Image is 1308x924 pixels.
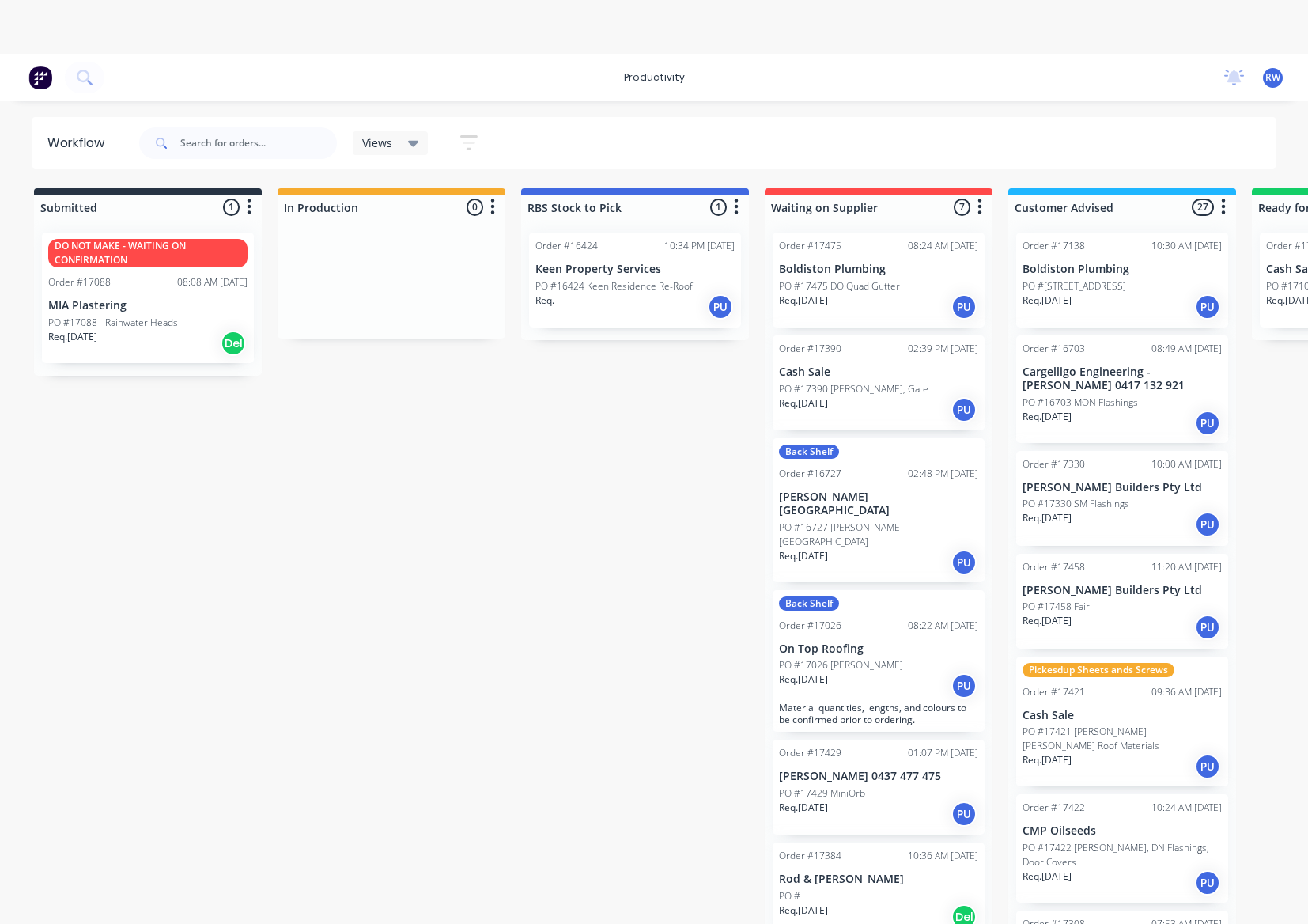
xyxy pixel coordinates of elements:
div: Order #17384 [779,849,841,863]
div: Back ShelfOrder #1672702:48 PM [DATE][PERSON_NAME][GEOGRAPHIC_DATA]PO #16727 [PERSON_NAME][GEOGRA... [773,438,985,582]
div: 02:48 PM [DATE] [908,467,978,481]
p: PO #16703 MON Flashings [1023,396,1138,410]
div: 02:39 PM [DATE] [908,342,978,356]
input: Search for orders... [180,127,337,159]
div: 09:36 AM [DATE] [1151,685,1222,699]
p: Req. [DATE] [779,293,828,308]
div: Order #1745811:20 AM [DATE][PERSON_NAME] Builders Pty LtdPO #17458 FairReq.[DATE]PU [1016,554,1228,649]
p: PO #17458 Fair [1023,600,1090,614]
div: Order #16424 [535,239,598,253]
div: Order #17429 [779,746,841,760]
p: Req. [535,293,554,308]
p: PO #17330 SM Flashings [1023,497,1129,511]
div: Order #17088 [48,275,111,290]
div: PU [1195,870,1220,896]
p: CMP Oilseeds [1023,824,1222,838]
div: Order #16727 [779,467,841,481]
div: 08:08 AM [DATE] [177,275,248,290]
div: DO NOT MAKE - WAITING ON CONFIRMATION [48,239,248,267]
div: PU [1195,411,1220,436]
p: Req. [DATE] [779,903,828,918]
div: Order #1742210:24 AM [DATE]CMP OilseedsPO #17422 [PERSON_NAME], DN Flashings, Door CoversReq.[DAT... [1016,794,1228,903]
p: Req. [DATE] [779,396,828,411]
p: [PERSON_NAME][GEOGRAPHIC_DATA] [779,490,978,517]
p: Cash Sale [1023,709,1222,722]
div: Workflow [47,134,112,153]
p: Boldiston Plumbing [1023,263,1222,276]
div: PU [951,294,977,320]
p: Keen Property Services [535,263,735,276]
div: PU [1195,615,1220,640]
p: Req. [DATE] [779,801,828,815]
div: Pickesdup Sheets ands Screws [1023,663,1174,677]
p: Req. [DATE] [1023,410,1072,424]
p: PO #17390 [PERSON_NAME], Gate [779,382,928,396]
p: [PERSON_NAME] Builders Pty Ltd [1023,481,1222,494]
div: DO NOT MAKE - WAITING ON CONFIRMATIONOrder #1708808:08 AM [DATE]MIA PlasteringPO #17088 - Rainwat... [42,233,254,363]
div: Order #1747508:24 AM [DATE]Boldiston PlumbingPO #17475 DO Quad GutterReq.[DATE]PU [773,233,985,328]
div: 10:34 PM [DATE] [664,239,735,253]
div: 08:24 AM [DATE] [908,239,978,253]
p: [PERSON_NAME] Builders Pty Ltd [1023,584,1222,597]
div: 10:30 AM [DATE] [1151,239,1222,253]
p: PO # [779,889,800,903]
div: PU [951,550,977,575]
div: Order #17026 [779,619,841,633]
p: On Top Roofing [779,642,978,656]
p: Req. [DATE] [1023,293,1072,308]
p: Material quantities, lengths, and colours to be confirmed prior to ordering. [779,702,978,725]
div: Del [221,331,246,356]
div: productivity [616,66,693,89]
div: Order #1742901:07 PM [DATE][PERSON_NAME] 0437 477 475PO #17429 MiniOrbReq.[DATE]PU [773,740,985,835]
p: PO #17429 MiniOrb [779,786,865,801]
div: 01:07 PM [DATE] [908,746,978,760]
div: 10:24 AM [DATE] [1151,801,1222,815]
span: RW [1265,70,1280,85]
div: PU [951,801,977,827]
div: Order #17458 [1023,560,1085,574]
div: PU [951,397,977,422]
img: Factory [28,66,52,89]
div: 11:20 AM [DATE] [1151,560,1222,574]
div: 08:22 AM [DATE] [908,619,978,633]
p: PO #[STREET_ADDRESS] [1023,279,1126,293]
p: [PERSON_NAME] 0437 477 475 [779,770,978,783]
p: PO #16424 Keen Residence Re-Roof [535,279,693,293]
div: 10:36 AM [DATE] [908,849,978,863]
div: 08:49 AM [DATE] [1151,342,1222,356]
span: Views [362,134,392,151]
div: Order #1642410:34 PM [DATE]Keen Property ServicesPO #16424 Keen Residence Re-RoofReq.PU [529,233,741,328]
p: Req. [DATE] [1023,869,1072,884]
p: PO #17475 DO Quad Gutter [779,279,900,293]
p: Req. [DATE] [779,672,828,687]
div: Order #17330 [1023,457,1085,471]
div: Order #17422 [1023,801,1085,815]
div: Order #1739002:39 PM [DATE]Cash SalePO #17390 [PERSON_NAME], GateReq.[DATE]PU [773,335,985,430]
div: Order #17390 [779,342,841,356]
div: Order #1733010:00 AM [DATE][PERSON_NAME] Builders Pty LtdPO #17330 SM FlashingsReq.[DATE]PU [1016,451,1228,546]
p: Cash Sale [779,365,978,379]
p: PO #17421 [PERSON_NAME] - [PERSON_NAME] Roof Materials [1023,725,1222,753]
div: PU [951,673,977,699]
div: Order #1670308:49 AM [DATE]Cargelligo Engineering - [PERSON_NAME] 0417 132 921PO #16703 MON Flash... [1016,335,1228,443]
div: PU [1195,512,1220,537]
p: MIA Plastering [48,299,248,312]
p: PO #17422 [PERSON_NAME], DN Flashings, Door Covers [1023,841,1222,869]
p: Boldiston Plumbing [779,263,978,276]
div: Order #17421 [1023,685,1085,699]
div: Order #1713810:30 AM [DATE]Boldiston PlumbingPO #[STREET_ADDRESS]Req.[DATE]PU [1016,233,1228,328]
div: Order #17138 [1023,239,1085,253]
p: Cargelligo Engineering - [PERSON_NAME] 0417 132 921 [1023,365,1222,392]
p: Req. [DATE] [1023,614,1072,628]
div: 10:00 AM [DATE] [1151,457,1222,471]
p: PO #17026 [PERSON_NAME] [779,658,903,672]
p: PO #17088 - Rainwater Heads [48,316,178,330]
div: Back Shelf [779,445,839,459]
div: PU [1195,754,1220,779]
div: Pickesdup Sheets ands ScrewsOrder #1742109:36 AM [DATE]Cash SalePO #17421 [PERSON_NAME] - [PERSON... [1016,657,1228,787]
p: Req. [DATE] [779,549,828,563]
p: Req. [DATE] [1023,511,1072,525]
p: Req. [DATE] [48,330,97,344]
div: PU [708,294,733,320]
div: Back Shelf [779,596,839,611]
